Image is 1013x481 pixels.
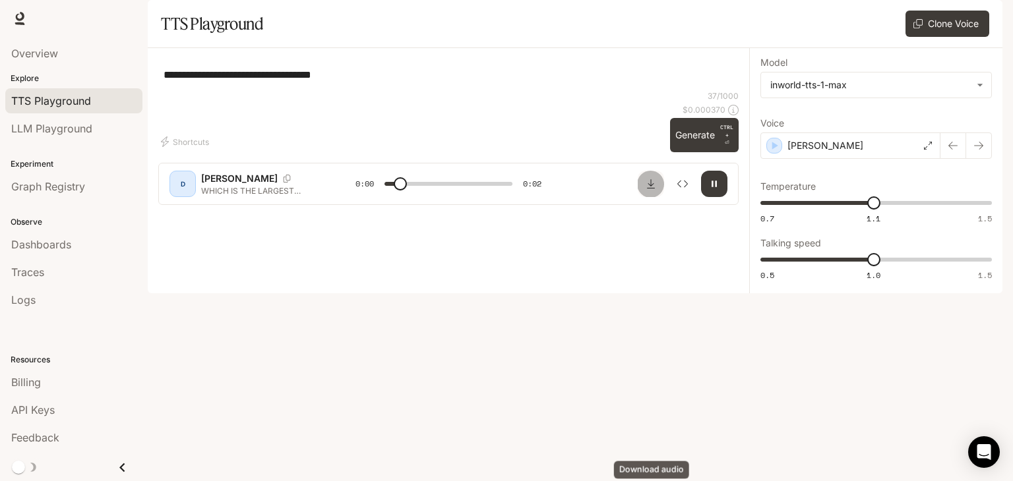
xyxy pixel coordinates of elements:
button: Clone Voice [906,11,989,37]
p: $ 0.000370 [683,104,725,115]
span: 1.5 [978,269,992,281]
p: ⏎ [720,123,733,147]
p: Temperature [760,182,816,191]
div: inworld-tts-1-max [770,78,970,92]
span: 0.5 [760,269,774,281]
p: CTRL + [720,123,733,139]
button: Shortcuts [158,131,214,152]
h1: TTS Playground [161,11,263,37]
span: 0.7 [760,213,774,224]
button: Download audio [638,171,664,197]
span: 1.1 [867,213,880,224]
p: Model [760,58,787,67]
p: Voice [760,119,784,128]
p: WHICH IS THE LARGEST ANIMAL ON EARTH? [201,185,324,196]
p: 37 / 1000 [708,90,739,101]
span: 1.0 [867,269,880,281]
span: 0:00 [355,177,374,190]
span: 1.5 [978,213,992,224]
p: [PERSON_NAME] [787,139,863,152]
button: Inspect [669,171,696,197]
button: Copy Voice ID [278,175,296,183]
p: Talking speed [760,239,821,248]
div: Open Intercom Messenger [968,436,1000,468]
p: [PERSON_NAME] [201,172,278,185]
button: GenerateCTRL +⏎ [670,118,739,152]
div: inworld-tts-1-max [761,72,991,98]
span: 0:02 [523,177,541,190]
div: Download audio [614,461,689,479]
div: D [172,173,193,194]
